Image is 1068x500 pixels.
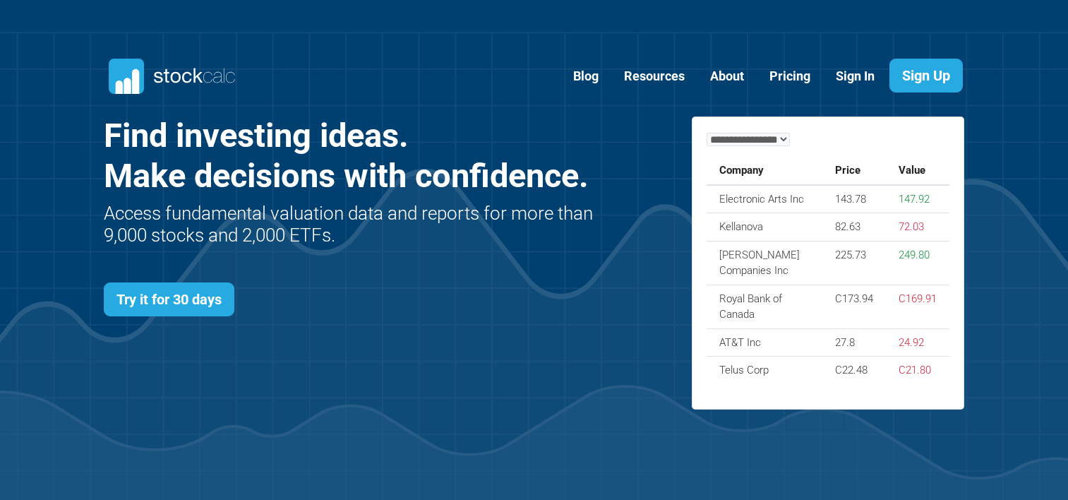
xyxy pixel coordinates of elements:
h1: Find investing ideas. Make decisions with confidence. [104,116,597,196]
td: 143.78 [822,185,886,213]
a: Sign In [825,59,885,94]
a: Resources [613,59,695,94]
td: C22.48 [822,357,886,384]
td: C169.91 [886,285,949,328]
a: About [700,59,755,94]
h2: Access fundamental valuation data and reports for more than 9,000 stocks and 2,000 ETFs. [104,203,597,246]
th: Company [707,157,823,185]
td: AT&T Inc [707,328,823,357]
td: 225.73 [822,241,886,285]
th: Value [886,157,949,185]
td: 24.92 [886,328,949,357]
td: 249.80 [886,241,949,285]
a: Pricing [759,59,821,94]
td: 27.8 [822,328,886,357]
td: 147.92 [886,185,949,213]
td: Kellanova [707,213,823,242]
td: C21.80 [886,357,949,384]
td: 82.63 [822,213,886,242]
td: C173.94 [822,285,886,328]
th: Price [822,157,886,185]
a: Try it for 30 days [104,282,234,316]
a: Blog [563,59,609,94]
td: [PERSON_NAME] Companies Inc [707,241,823,285]
td: Royal Bank of Canada [707,285,823,328]
td: 72.03 [886,213,949,242]
td: Telus Corp [707,357,823,384]
td: Electronic Arts Inc [707,185,823,213]
a: Sign Up [889,59,963,93]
